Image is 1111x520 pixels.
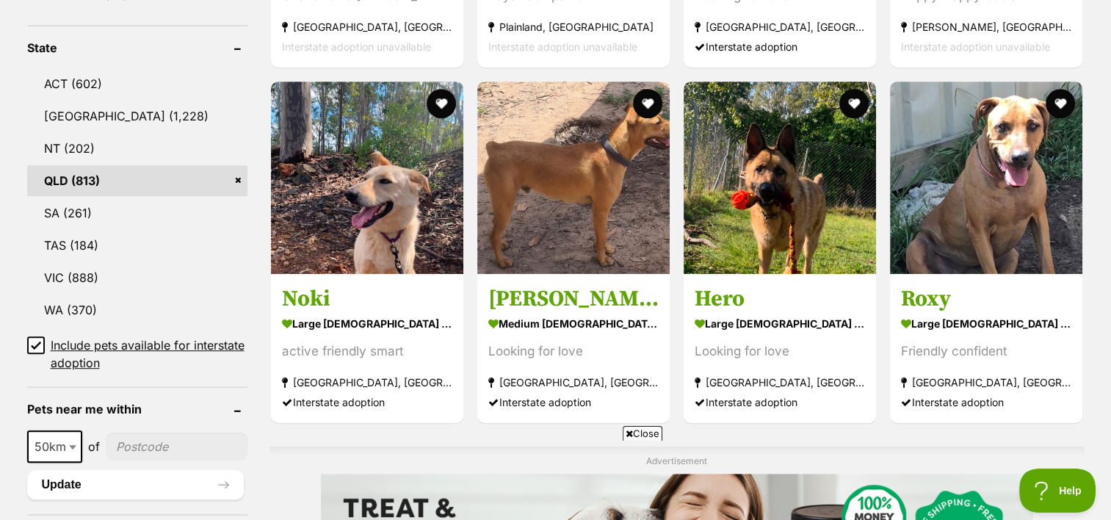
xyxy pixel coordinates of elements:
[901,40,1050,53] span: Interstate adoption unavailable
[289,447,823,513] iframe: Advertisement
[27,133,247,164] a: NT (202)
[271,82,463,274] img: Noki - Border Collie x White Swiss Shepherd Dog
[901,372,1071,392] strong: [GEOGRAPHIC_DATA], [GEOGRAPHIC_DATA]
[282,372,452,392] strong: [GEOGRAPHIC_DATA], [GEOGRAPHIC_DATA]
[839,89,869,118] button: favourite
[27,402,247,416] header: Pets near me within
[901,285,1071,313] h3: Roxy
[695,313,865,334] strong: large [DEMOGRAPHIC_DATA] Dog
[695,342,865,361] div: Looking for love
[27,470,244,499] button: Update
[27,230,247,261] a: TAS (184)
[488,17,659,37] strong: Plainland, [GEOGRAPHIC_DATA]
[695,37,865,57] div: Interstate adoption
[477,274,670,423] a: [PERSON_NAME] (Jax) medium [DEMOGRAPHIC_DATA] Dog Looking for love [GEOGRAPHIC_DATA], [GEOGRAPHIC...
[282,40,431,53] span: Interstate adoption unavailable
[695,285,865,313] h3: Hero
[282,285,452,313] h3: Noki
[695,372,865,392] strong: [GEOGRAPHIC_DATA], [GEOGRAPHIC_DATA]
[623,426,662,441] span: Close
[27,430,82,463] span: 50km
[282,342,452,361] div: active friendly smart
[890,274,1082,423] a: Roxy large [DEMOGRAPHIC_DATA] Dog Friendly confident [GEOGRAPHIC_DATA], [GEOGRAPHIC_DATA] Interst...
[27,41,247,54] header: State
[633,89,662,118] button: favourite
[901,392,1071,412] div: Interstate adoption
[27,336,247,372] a: Include pets available for interstate adoption
[282,17,452,37] strong: [GEOGRAPHIC_DATA], [GEOGRAPHIC_DATA]
[901,342,1071,361] div: Friendly confident
[88,438,100,455] span: of
[27,101,247,131] a: [GEOGRAPHIC_DATA] (1,228)
[488,342,659,361] div: Looking for love
[282,392,452,412] div: Interstate adoption
[106,433,247,461] input: postcode
[488,313,659,334] strong: medium [DEMOGRAPHIC_DATA] Dog
[27,165,247,196] a: QLD (813)
[488,372,659,392] strong: [GEOGRAPHIC_DATA], [GEOGRAPHIC_DATA]
[488,392,659,412] div: Interstate adoption
[695,392,865,412] div: Interstate adoption
[890,82,1082,274] img: Roxy - Rhodesian Ridgeback Dog
[684,274,876,423] a: Hero large [DEMOGRAPHIC_DATA] Dog Looking for love [GEOGRAPHIC_DATA], [GEOGRAPHIC_DATA] Interstat...
[27,68,247,99] a: ACT (602)
[684,82,876,274] img: Hero - German Shepherd Dog
[477,82,670,274] img: Jack Scar (Jax) - Staffordshire Bull Terrier Dog
[51,336,247,372] span: Include pets available for interstate adoption
[27,262,247,293] a: VIC (888)
[901,313,1071,334] strong: large [DEMOGRAPHIC_DATA] Dog
[29,436,81,457] span: 50km
[488,285,659,313] h3: [PERSON_NAME] (Jax)
[488,40,637,53] span: Interstate adoption unavailable
[271,274,463,423] a: Noki large [DEMOGRAPHIC_DATA] Dog active friendly smart [GEOGRAPHIC_DATA], [GEOGRAPHIC_DATA] Inte...
[901,17,1071,37] strong: [PERSON_NAME], [GEOGRAPHIC_DATA]
[1019,469,1096,513] iframe: Help Scout Beacon - Open
[695,17,865,37] strong: [GEOGRAPHIC_DATA], [GEOGRAPHIC_DATA]
[282,313,452,334] strong: large [DEMOGRAPHIC_DATA] Dog
[27,198,247,228] a: SA (261)
[27,295,247,325] a: WA (370)
[1046,89,1076,118] button: favourite
[427,89,456,118] button: favourite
